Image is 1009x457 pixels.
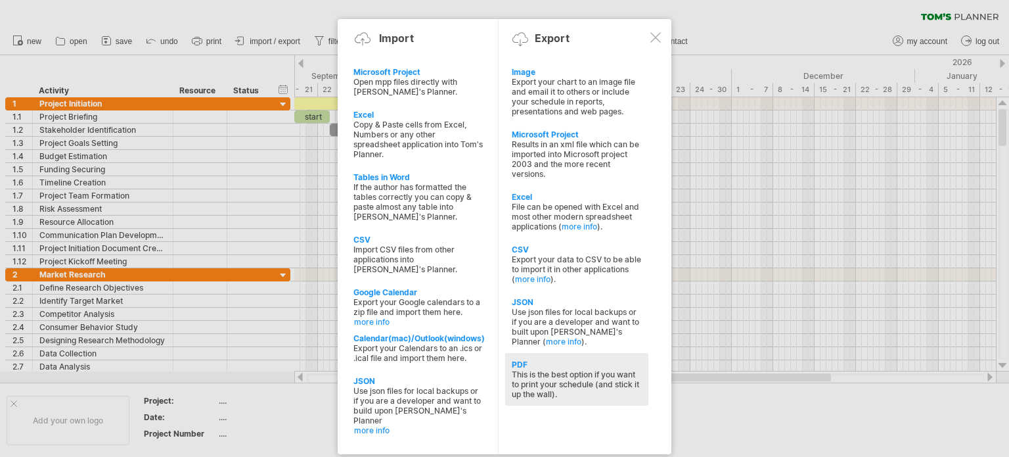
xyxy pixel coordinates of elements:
div: Tables in Word [353,172,483,182]
a: more info [515,274,550,284]
div: Import [379,32,414,45]
div: Results in an xml file which can be imported into Microsoft project 2003 and the more recent vers... [512,139,642,179]
div: Microsoft Project [512,130,642,139]
a: more info [546,337,581,347]
div: If the author has formatted the tables correctly you can copy & paste almost any table into [PERS... [353,182,483,222]
div: Copy & Paste cells from Excel, Numbers or any other spreadsheet application into Tom's Planner. [353,120,483,159]
div: JSON [512,297,642,307]
div: Excel [512,192,642,202]
div: Excel [353,110,483,120]
a: more info [354,317,484,327]
a: more info [354,425,484,435]
div: File can be opened with Excel and most other modern spreadsheet applications ( ). [512,202,642,231]
div: Use json files for local backups or if you are a developer and want to built upon [PERSON_NAME]'s... [512,307,642,347]
div: Export your chart to an image file and email it to others or include your schedule in reports, pr... [512,77,642,116]
div: Image [512,67,642,77]
div: CSV [512,245,642,254]
div: Export [535,32,570,45]
a: more info [562,222,597,231]
div: PDF [512,360,642,370]
div: Export your data to CSV to be able to import it in other applications ( ). [512,254,642,284]
div: This is the best option if you want to print your schedule (and stick it up the wall). [512,370,642,399]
